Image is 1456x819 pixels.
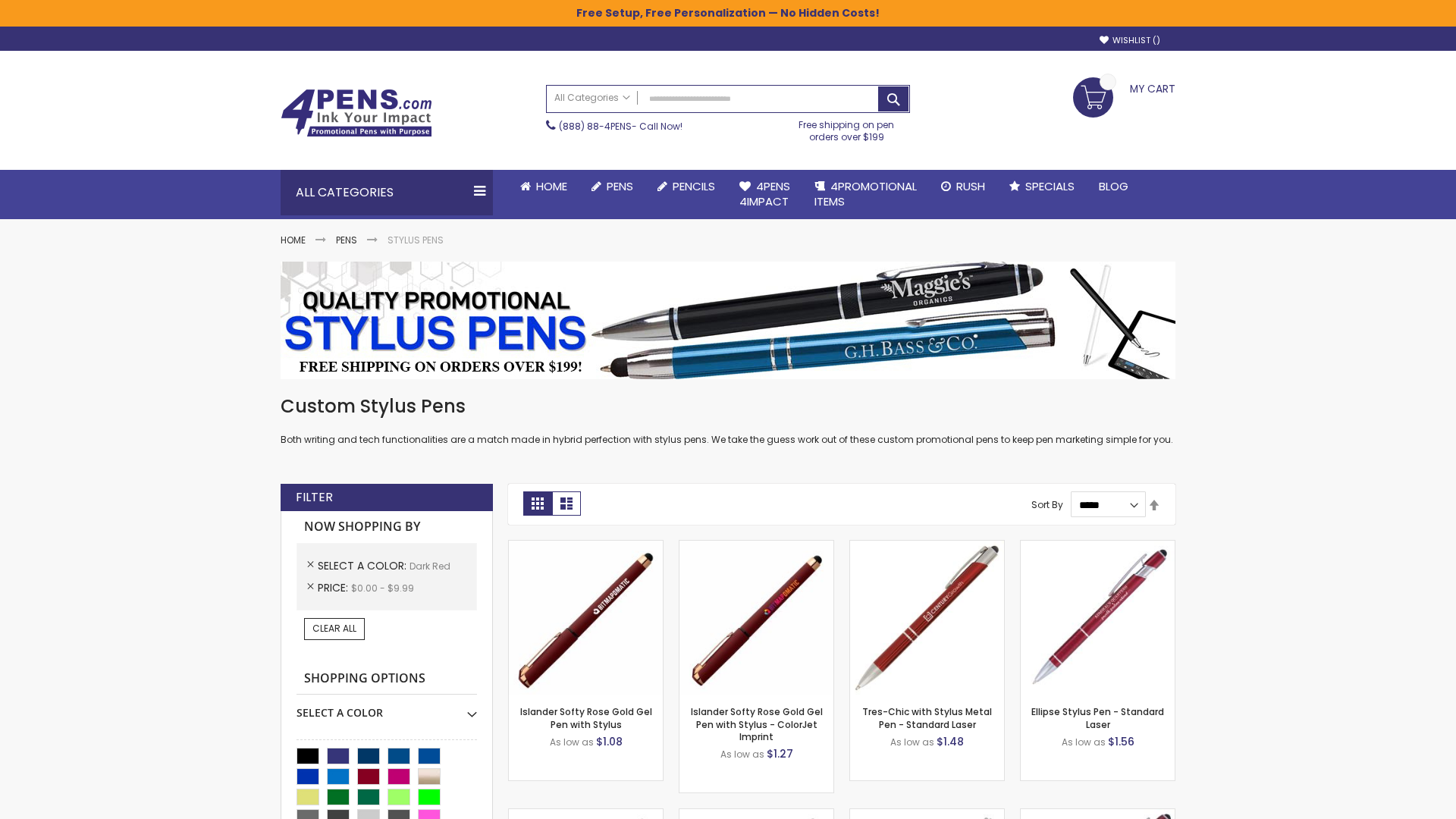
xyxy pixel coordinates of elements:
[297,511,477,543] strong: Now Shopping by
[1100,35,1160,46] a: Wishlist
[929,170,997,203] a: Rush
[1108,734,1134,749] span: $1.56
[1021,541,1175,695] img: Ellipse Stylus Pen - Standard Laser-Dark Red
[720,748,764,761] span: As low as
[297,695,477,720] div: Select A Color
[550,736,594,748] span: As low as
[579,170,645,203] a: Pens
[727,170,802,219] a: 4Pens4impact
[281,89,432,137] img: 4Pens Custom Pens and Promotional Products
[739,178,790,209] span: 4Pens 4impact
[783,113,911,143] div: Free shipping on pen orders over $199
[318,580,351,595] span: Price
[554,92,630,104] span: All Categories
[645,170,727,203] a: Pencils
[520,705,652,730] a: Islander Softy Rose Gold Gel Pen with Stylus
[559,120,632,133] a: (888) 88-4PENS
[691,705,823,742] a: Islander Softy Rose Gold Gel Pen with Stylus - ColorJet Imprint
[850,541,1004,695] img: Tres-Chic with Stylus Metal Pen - Standard Laser-Dark Red
[509,541,663,695] img: Islander Softy Rose Gold Gel Pen with Stylus-Dark Red
[767,746,793,761] span: $1.27
[1062,736,1106,748] span: As low as
[1031,498,1063,511] label: Sort By
[607,178,633,194] span: Pens
[997,170,1087,203] a: Specials
[862,705,992,730] a: Tres-Chic with Stylus Metal Pen - Standard Laser
[890,736,934,748] span: As low as
[318,558,409,573] span: Select A Color
[1031,705,1164,730] a: Ellipse Stylus Pen - Standard Laser
[508,170,579,203] a: Home
[281,394,1175,447] div: Both writing and tech functionalities are a match made in hybrid perfection with stylus pens. We ...
[937,734,964,749] span: $1.48
[1087,170,1141,203] a: Blog
[596,734,623,749] span: $1.08
[304,618,365,639] a: Clear All
[297,663,477,695] strong: Shopping Options
[296,489,333,506] strong: Filter
[409,560,450,573] span: Dark Red
[312,622,356,635] span: Clear All
[388,234,444,246] strong: Stylus Pens
[523,491,552,516] strong: Grid
[351,582,414,595] span: $0.00 - $9.99
[1025,178,1075,194] span: Specials
[956,178,985,194] span: Rush
[679,541,833,695] img: Islander Softy Rose Gold Gel Pen with Stylus - ColorJet Imprint-Dark Red
[509,540,663,553] a: Islander Softy Rose Gold Gel Pen with Stylus-Dark Red
[559,120,682,133] span: - Call Now!
[850,540,1004,553] a: Tres-Chic with Stylus Metal Pen - Standard Laser-Dark Red
[281,234,306,246] a: Home
[536,178,567,194] span: Home
[1099,178,1128,194] span: Blog
[679,540,833,553] a: Islander Softy Rose Gold Gel Pen with Stylus - ColorJet Imprint-Dark Red
[281,262,1175,379] img: Stylus Pens
[336,234,357,246] a: Pens
[1021,540,1175,553] a: Ellipse Stylus Pen - Standard Laser-Dark Red
[281,394,1175,419] h1: Custom Stylus Pens
[281,170,493,215] div: All Categories
[673,178,715,194] span: Pencils
[802,170,929,219] a: 4PROMOTIONALITEMS
[547,86,638,111] a: All Categories
[814,178,917,209] span: 4PROMOTIONAL ITEMS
